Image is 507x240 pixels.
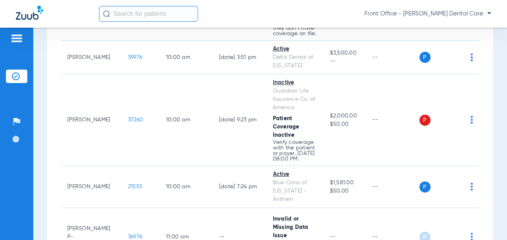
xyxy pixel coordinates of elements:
[128,117,143,123] span: 37260
[273,140,317,162] p: Verify coverage with the patient or payer. [DATE] 08:00 PM.
[61,166,122,208] td: [PERSON_NAME]
[16,6,43,20] img: Zuub Logo
[419,52,431,63] span: P
[61,41,122,74] td: [PERSON_NAME]
[10,34,23,43] img: hamburger-icon
[273,179,317,204] div: Blue Cross of [US_STATE] - Anthem
[128,55,142,60] span: 39976
[330,49,360,57] span: $3,500.00
[330,187,360,195] span: $50.00
[128,184,143,189] span: 21555
[160,74,213,166] td: 10:00 AM
[273,87,317,112] div: Guardian Life Insurance Co. of America
[273,79,317,87] div: Inactive
[330,234,336,240] span: --
[160,41,213,74] td: 10:00 AM
[471,116,473,124] img: group-dot-blue.svg
[364,10,491,18] span: Front Office - [PERSON_NAME] Dental Care
[99,6,198,22] input: Search for patients
[61,74,122,166] td: [PERSON_NAME]
[471,53,473,61] img: group-dot-blue.svg
[128,234,142,240] span: 36976
[160,166,213,208] td: 10:00 AM
[330,120,360,129] span: $50.00
[273,116,299,138] span: Patient Coverage Inactive
[273,45,317,53] div: Active
[330,57,360,66] span: --
[366,41,419,74] td: --
[330,179,360,187] span: $1,581.00
[330,112,360,120] span: $2,000.00
[213,41,267,74] td: [DATE] 3:51 PM
[213,74,267,166] td: [DATE] 9:23 PM
[103,10,110,17] img: Search Icon
[273,170,317,179] div: Active
[467,202,507,240] iframe: Chat Widget
[419,181,431,193] span: P
[471,183,473,191] img: group-dot-blue.svg
[273,53,317,70] div: Delta Dental of [US_STATE]
[366,166,419,208] td: --
[273,216,309,238] span: Invalid or Missing Data Issue
[419,115,431,126] span: P
[213,166,267,208] td: [DATE] 7:24 PM
[366,74,419,166] td: --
